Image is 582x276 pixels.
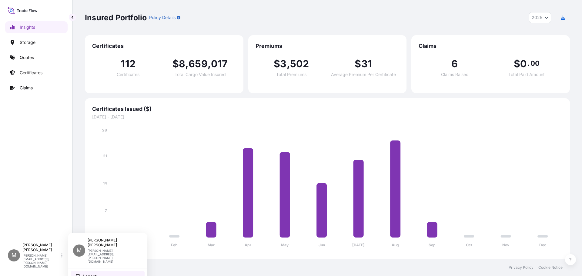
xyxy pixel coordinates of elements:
[281,243,289,247] tspan: May
[103,154,107,158] tspan: 21
[276,72,306,77] span: Total Premiums
[5,36,68,48] a: Storage
[419,42,563,50] span: Claims
[20,55,34,61] p: Quotes
[175,72,226,77] span: Total Cargo Value Insured
[149,15,176,21] p: Policy Details
[451,59,458,69] span: 6
[22,243,60,252] p: [PERSON_NAME] [PERSON_NAME]
[392,243,399,247] tspan: Aug
[208,59,211,69] span: ,
[466,243,472,247] tspan: Oct
[502,243,510,247] tspan: Nov
[245,243,251,247] tspan: Apr
[532,15,542,21] span: 2025
[102,128,107,132] tspan: 28
[211,59,228,69] span: 017
[77,248,82,254] span: M
[171,243,178,247] tspan: Feb
[5,82,68,94] a: Claims
[185,59,189,69] span: ,
[508,72,545,77] span: Total Paid Amount
[256,42,400,50] span: Premiums
[103,181,107,185] tspan: 14
[280,59,286,69] span: 3
[429,243,436,247] tspan: Sep
[92,105,563,113] span: Certificates Issued ($)
[5,21,68,33] a: Insights
[529,12,551,23] button: Year Selector
[117,72,139,77] span: Certificates
[355,59,361,69] span: $
[530,61,540,66] span: 00
[514,59,520,69] span: $
[20,39,35,45] p: Storage
[88,249,137,263] p: [PERSON_NAME][EMAIL_ADDRESS][PERSON_NAME][DOMAIN_NAME]
[92,42,236,50] span: Certificates
[5,52,68,64] a: Quotes
[5,67,68,79] a: Certificates
[287,59,290,69] span: ,
[520,59,527,69] span: 0
[12,252,16,258] span: M
[352,243,365,247] tspan: [DATE]
[274,59,280,69] span: $
[509,265,533,270] a: Privacy Policy
[121,59,135,69] span: 112
[208,243,215,247] tspan: Mar
[539,243,546,247] tspan: Dec
[20,70,42,76] p: Certificates
[105,208,107,213] tspan: 7
[527,61,530,66] span: .
[22,254,60,268] p: [PERSON_NAME][EMAIL_ADDRESS][PERSON_NAME][DOMAIN_NAME]
[331,72,396,77] span: Average Premium Per Certificate
[290,59,309,69] span: 502
[92,114,563,120] span: [DATE] - [DATE]
[441,72,469,77] span: Claims Raised
[319,243,325,247] tspan: Jun
[538,265,563,270] a: Cookie Notice
[20,24,35,30] p: Insights
[88,238,137,248] p: [PERSON_NAME] [PERSON_NAME]
[179,59,185,69] span: 8
[20,85,33,91] p: Claims
[189,59,208,69] span: 659
[85,13,147,22] p: Insured Portfolio
[172,59,179,69] span: $
[361,59,372,69] span: 31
